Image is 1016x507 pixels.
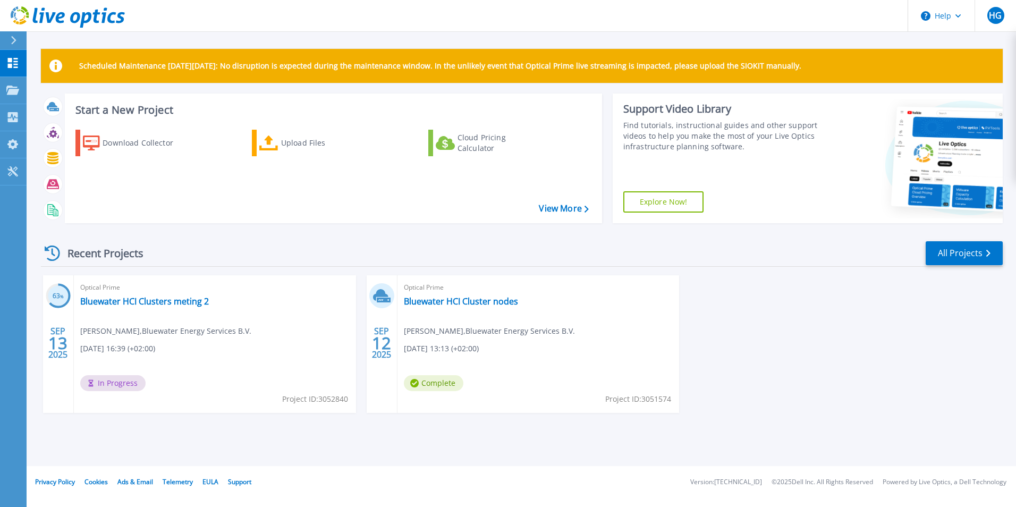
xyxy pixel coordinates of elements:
[84,477,108,486] a: Cookies
[80,375,146,391] span: In Progress
[80,343,155,354] span: [DATE] 16:39 (+02:00)
[48,324,68,362] div: SEP 2025
[103,132,188,154] div: Download Collector
[404,282,673,293] span: Optical Prime
[80,325,251,337] span: [PERSON_NAME] , Bluewater Energy Services B.V.
[202,477,218,486] a: EULA
[404,375,463,391] span: Complete
[80,296,209,307] a: Bluewater HCI Clusters meting 2
[926,241,1003,265] a: All Projects
[623,102,822,116] div: Support Video Library
[281,132,366,154] div: Upload Files
[428,130,547,156] a: Cloud Pricing Calculator
[989,11,1002,20] span: HG
[372,339,391,348] span: 12
[41,240,158,266] div: Recent Projects
[623,191,704,213] a: Explore Now!
[60,293,64,299] span: %
[228,477,251,486] a: Support
[79,62,801,70] p: Scheduled Maintenance [DATE][DATE]: No disruption is expected during the maintenance window. In t...
[371,324,392,362] div: SEP 2025
[404,325,575,337] span: [PERSON_NAME] , Bluewater Energy Services B.V.
[46,290,71,302] h3: 63
[605,393,671,405] span: Project ID: 3051574
[117,477,153,486] a: Ads & Email
[163,477,193,486] a: Telemetry
[252,130,370,156] a: Upload Files
[75,130,194,156] a: Download Collector
[75,104,588,116] h3: Start a New Project
[772,479,873,486] li: © 2025 Dell Inc. All Rights Reserved
[282,393,348,405] span: Project ID: 3052840
[35,477,75,486] a: Privacy Policy
[404,343,479,354] span: [DATE] 13:13 (+02:00)
[539,204,588,214] a: View More
[623,120,822,152] div: Find tutorials, instructional guides and other support videos to help you make the most of your L...
[690,479,762,486] li: Version: [TECHNICAL_ID]
[883,479,1006,486] li: Powered by Live Optics, a Dell Technology
[404,296,518,307] a: Bluewater HCI Cluster nodes
[48,339,67,348] span: 13
[80,282,350,293] span: Optical Prime
[458,132,543,154] div: Cloud Pricing Calculator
